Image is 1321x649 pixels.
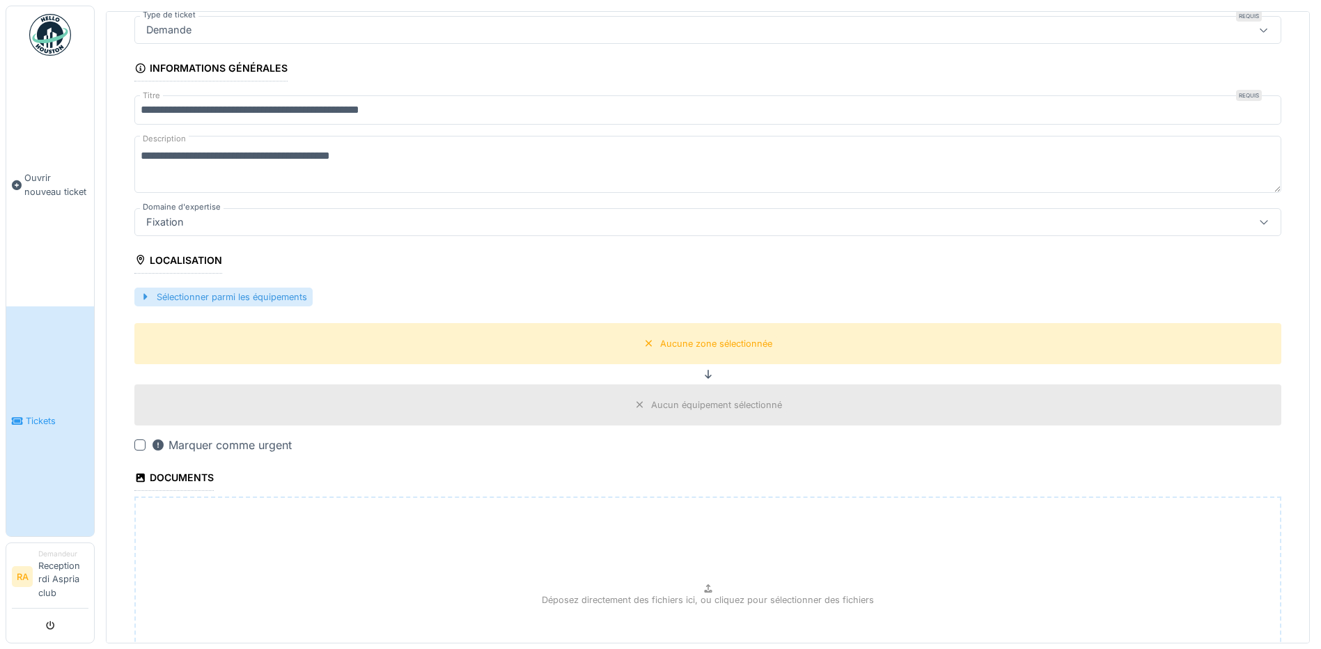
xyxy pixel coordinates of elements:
[141,22,197,38] div: Demande
[24,171,88,198] span: Ouvrir nouveau ticket
[6,63,94,306] a: Ouvrir nouveau ticket
[140,201,224,213] label: Domaine d'expertise
[134,58,288,81] div: Informations générales
[38,549,88,559] div: Demandeur
[1236,90,1262,101] div: Requis
[140,9,198,21] label: Type de ticket
[141,214,189,230] div: Fixation
[1236,10,1262,22] div: Requis
[140,130,189,148] label: Description
[134,467,214,491] div: Documents
[134,288,313,306] div: Sélectionner parmi les équipements
[151,437,292,453] div: Marquer comme urgent
[140,90,163,102] label: Titre
[651,398,782,412] div: Aucun équipement sélectionné
[12,566,33,587] li: RA
[6,306,94,536] a: Tickets
[660,337,772,350] div: Aucune zone sélectionnée
[26,414,88,428] span: Tickets
[29,14,71,56] img: Badge_color-CXgf-gQk.svg
[12,549,88,609] a: RA DemandeurReception rdi Aspria club
[38,549,88,605] li: Reception rdi Aspria club
[134,250,222,274] div: Localisation
[542,593,874,607] p: Déposez directement des fichiers ici, ou cliquez pour sélectionner des fichiers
